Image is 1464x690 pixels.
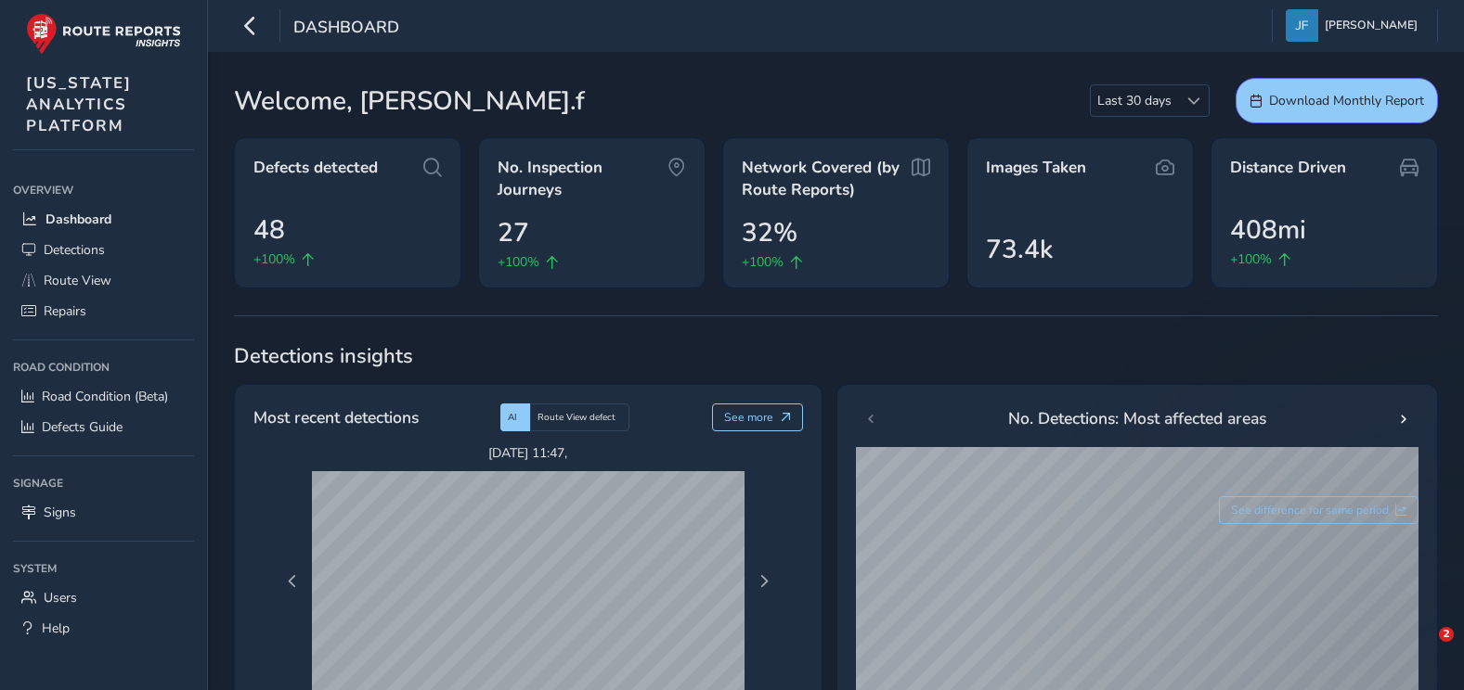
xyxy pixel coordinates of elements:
[742,252,784,272] span: +100%
[724,410,773,425] span: See more
[234,82,585,121] span: Welcome, [PERSON_NAME].f
[1219,496,1419,524] button: See difference for same period
[13,176,194,204] div: Overview
[253,405,419,429] span: Most recent detections
[1230,157,1346,179] span: Distance Driven
[44,302,86,320] span: Repairs
[1231,503,1389,517] span: See difference for same period
[13,265,194,296] a: Route View
[986,230,1053,269] span: 73.4k
[42,418,123,436] span: Defects Guide
[1325,9,1418,42] span: [PERSON_NAME]
[253,211,285,249] span: 48
[1236,78,1438,123] button: Download Monthly Report
[13,381,194,412] a: Road Condition (Beta)
[13,412,194,442] a: Defects Guide
[1286,9,1424,42] button: [PERSON_NAME]
[1230,211,1306,249] span: 408mi
[13,353,194,381] div: Road Condition
[13,296,194,326] a: Repairs
[498,252,539,272] span: +100%
[751,569,777,594] button: Next Page
[742,157,912,200] span: Network Covered (by Route Reports)
[1230,249,1272,269] span: +100%
[42,620,70,637] span: Help
[44,504,76,521] span: Signs
[508,411,517,424] span: AI
[712,403,804,431] button: See more
[234,342,1438,370] span: Detections insights
[1269,92,1424,109] span: Download Monthly Report
[1008,406,1266,430] span: No. Detections: Most affected areas
[498,157,667,200] span: No. Inspection Journeys
[253,249,295,269] span: +100%
[13,555,194,582] div: System
[26,13,181,55] img: rr logo
[42,388,168,405] span: Road Condition (Beta)
[44,272,111,289] span: Route View
[44,241,105,259] span: Detections
[530,403,629,431] div: Route View defect
[26,72,132,136] span: [US_STATE] ANALYTICS PLATFORM
[1439,627,1454,642] span: 2
[500,403,530,431] div: AI
[13,204,194,235] a: Dashboard
[45,211,111,228] span: Dashboard
[1286,9,1318,42] img: diamond-layout
[312,444,745,462] span: [DATE] 11:47 ,
[538,411,615,424] span: Route View defect
[986,157,1086,179] span: Images Taken
[253,157,378,179] span: Defects detected
[1401,627,1445,671] iframe: Intercom live chat
[293,16,399,42] span: Dashboard
[13,613,194,644] a: Help
[13,469,194,497] div: Signage
[279,569,305,594] button: Previous Page
[498,213,529,252] span: 27
[1091,85,1178,116] span: Last 30 days
[13,497,194,528] a: Signs
[13,235,194,265] a: Detections
[742,213,797,252] span: 32%
[13,582,194,613] a: Users
[44,589,77,607] span: Users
